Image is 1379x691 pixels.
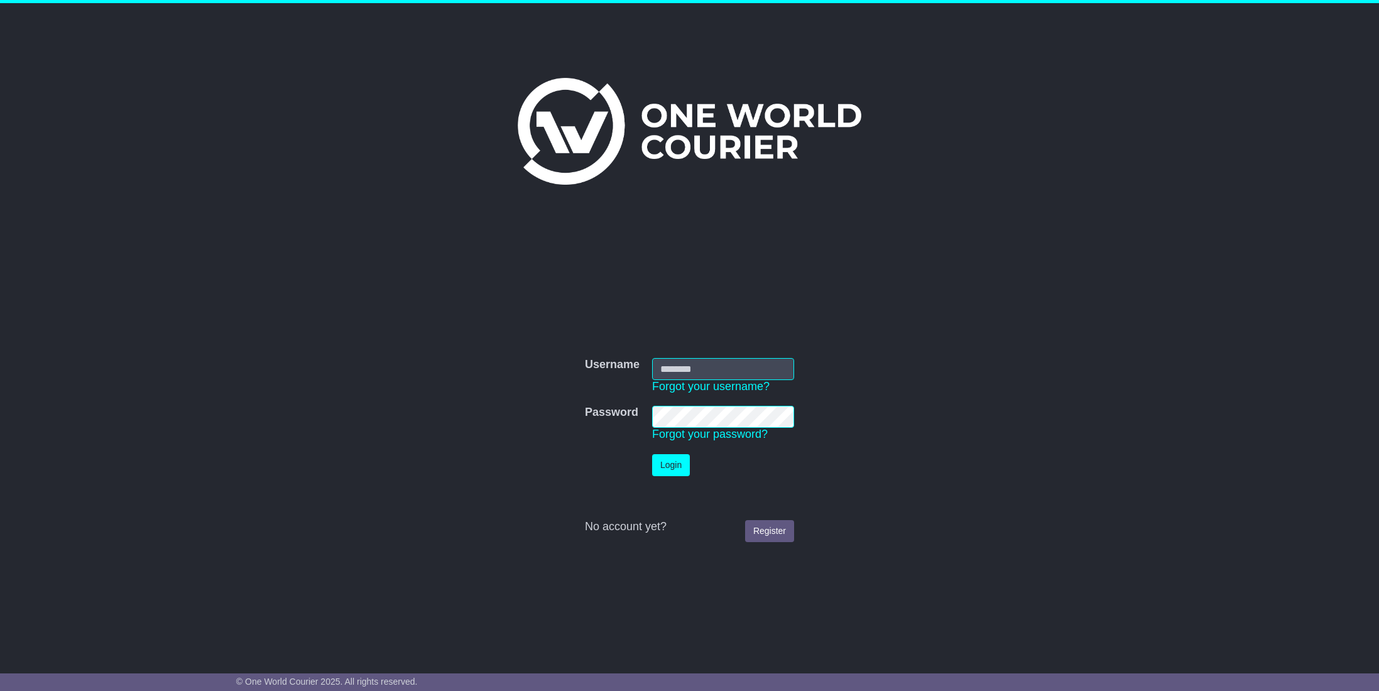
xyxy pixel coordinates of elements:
[652,428,768,440] a: Forgot your password?
[652,380,770,393] a: Forgot your username?
[236,677,418,687] span: © One World Courier 2025. All rights reserved.
[585,358,640,372] label: Username
[585,406,638,420] label: Password
[585,520,794,534] div: No account yet?
[518,78,861,185] img: One World
[745,520,794,542] a: Register
[652,454,690,476] button: Login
